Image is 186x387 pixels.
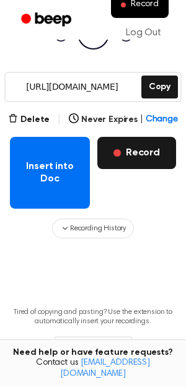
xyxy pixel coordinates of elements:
span: Contact us [7,358,179,380]
button: Copy [141,76,178,98]
p: Tired of copying and pasting? Use the extension to automatically insert your recordings. [10,308,176,326]
button: Record [97,137,176,169]
a: [EMAIL_ADDRESS][DOMAIN_NAME] [60,359,150,378]
button: Recording History [52,219,134,238]
button: Delete [8,113,50,126]
a: Beep [12,8,82,32]
span: Recording History [70,223,126,234]
button: Insert into Doc [10,137,90,209]
span: | [57,112,61,127]
button: Never Expires|Change [69,113,178,126]
span: | [140,113,143,126]
a: Log Out [113,18,174,48]
span: Change [146,113,178,126]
